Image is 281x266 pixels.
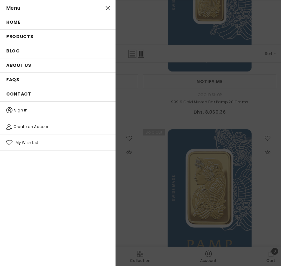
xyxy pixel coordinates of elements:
span: Blog [6,48,20,54]
span: Menu [6,5,20,12]
span: FAQs [6,76,19,83]
span: Home [6,19,21,25]
span: About us [6,62,31,68]
span: Products [6,33,33,40]
span: Sign In [14,107,28,113]
span: Create an Account [13,124,51,129]
button: Close [101,2,114,14]
span: My Wish List [16,141,38,145]
span: Contact [6,91,31,97]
